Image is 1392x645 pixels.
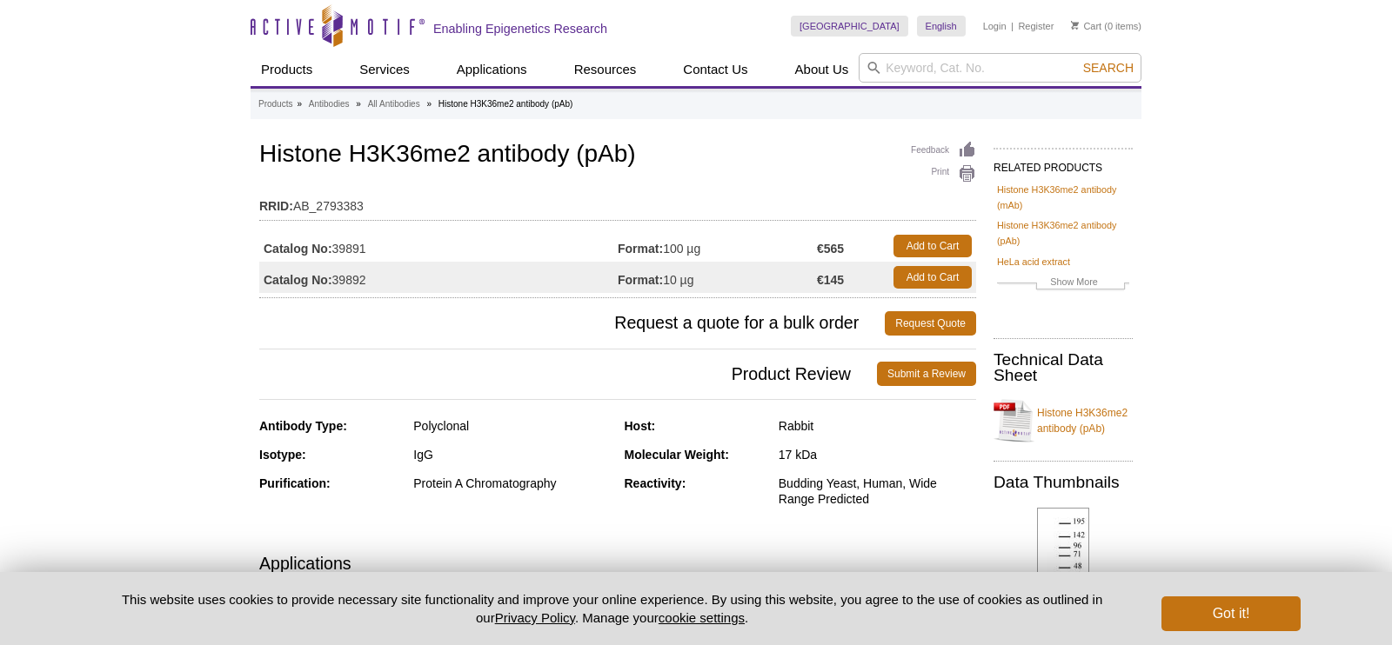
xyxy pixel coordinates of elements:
[259,141,976,170] h1: Histone H3K36me2 antibody (pAb)
[997,274,1129,294] a: Show More
[258,96,292,112] a: Products
[911,164,976,183] a: Print
[1071,20,1101,32] a: Cart
[779,475,976,507] div: Budding Yeast, Human, Wide Range Predicted
[356,99,361,109] li: »
[885,311,976,336] a: Request Quote
[1161,596,1301,631] button: Got it!
[1083,61,1134,75] span: Search
[817,272,844,288] strong: €145
[625,419,656,433] strong: Host:
[791,16,908,37] a: [GEOGRAPHIC_DATA]
[259,262,618,293] td: 39892
[911,141,976,160] a: Feedback
[91,590,1133,627] p: This website uses cookies to provide necessary site functionality and improve your online experie...
[618,272,663,288] strong: Format:
[859,53,1141,83] input: Keyword, Cat. No.
[438,99,573,109] li: Histone H3K36me2 antibody (pAb)
[893,235,972,257] a: Add to Cart
[259,198,293,214] strong: RRID:
[785,53,860,86] a: About Us
[618,241,663,256] strong: Format:
[994,352,1133,383] h2: Technical Data Sheet
[1037,508,1089,643] img: Histone H3K36me2 antibody (pAb) tested by Western blot.
[259,448,306,462] strong: Isotype:
[413,475,611,491] div: Protein A Chromatography
[495,610,575,625] a: Privacy Policy
[259,550,976,576] h3: Applications
[446,53,538,86] a: Applications
[994,395,1133,447] a: Histone H3K36me2 antibody (pAb)
[779,447,976,462] div: 17 kDa
[259,311,885,336] span: Request a quote for a bulk order
[893,266,972,289] a: Add to Cart
[259,362,877,386] span: Product Review
[259,419,347,433] strong: Antibody Type:
[673,53,758,86] a: Contact Us
[625,448,729,462] strong: Molecular Weight:
[297,99,302,109] li: »
[1071,16,1141,37] li: (0 items)
[625,476,686,490] strong: Reactivity:
[264,272,332,288] strong: Catalog No:
[994,475,1133,490] h2: Data Thumbnails
[433,21,607,37] h2: Enabling Epigenetics Research
[349,53,420,86] a: Services
[817,241,844,256] strong: €565
[917,16,966,37] a: English
[618,262,817,293] td: 10 µg
[309,96,350,112] a: Antibodies
[877,362,976,386] a: Submit a Review
[251,53,323,86] a: Products
[413,418,611,434] div: Polyclonal
[259,230,618,262] td: 39891
[259,188,976,216] td: AB_2793383
[997,182,1129,213] a: Histone H3K36me2 antibody (mAb)
[1018,20,1054,32] a: Register
[659,610,745,625] button: cookie settings
[1011,16,1014,37] li: |
[413,447,611,462] div: IgG
[1078,60,1139,76] button: Search
[997,217,1129,249] a: Histone H3K36me2 antibody (pAb)
[997,254,1070,269] a: HeLa acid extract
[618,230,817,262] td: 100 µg
[1071,21,1079,30] img: Your Cart
[779,418,976,434] div: Rabbit
[259,476,331,490] strong: Purification:
[264,241,332,256] strong: Catalog No:
[426,99,432,109] li: »
[983,20,1007,32] a: Login
[368,96,420,112] a: All Antibodies
[994,148,1133,179] h2: RELATED PRODUCTS
[564,53,647,86] a: Resources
